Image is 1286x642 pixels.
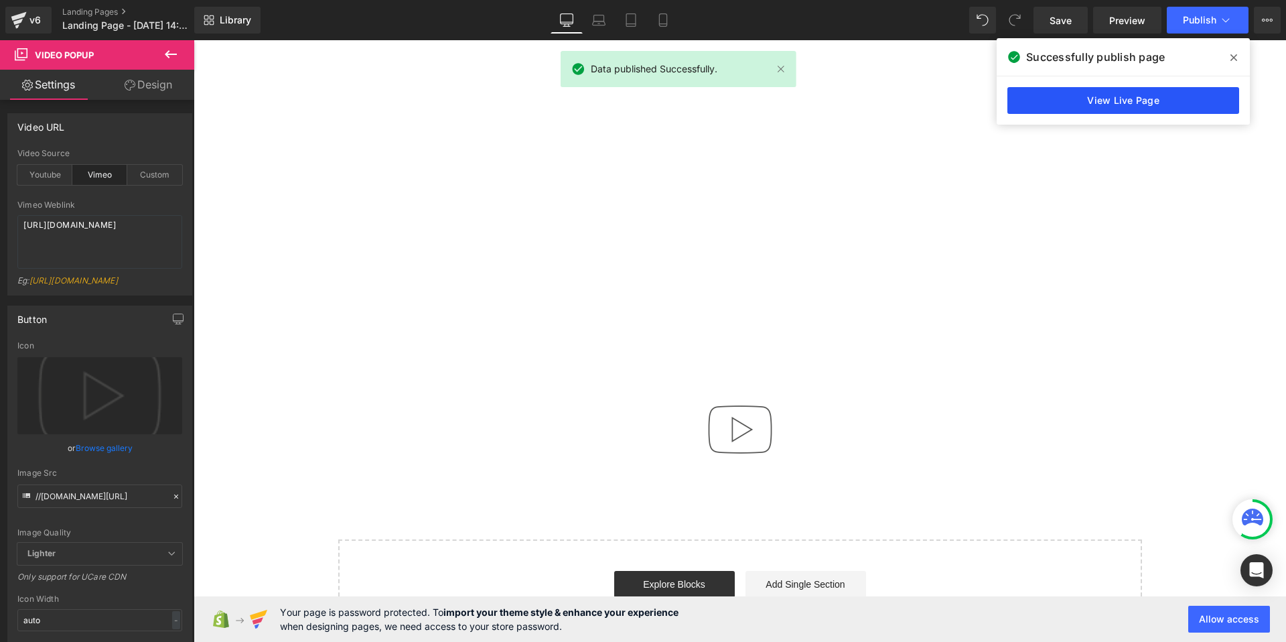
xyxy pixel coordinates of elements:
a: Tablet [615,7,647,34]
span: Your page is password protected. To when designing pages, we need access to your store password. [280,605,678,633]
span: Preview [1109,13,1145,27]
a: Preview [1093,7,1161,34]
div: Custom [127,165,182,185]
strong: import your theme style & enhance your experience [443,606,678,618]
span: Library [220,14,251,26]
input: auto [17,609,182,631]
a: Laptop [583,7,615,34]
p: or Drag & Drop elements from left sidebar [166,568,927,578]
div: Icon Width [17,594,182,604]
div: Video URL [17,114,65,133]
a: [URL][DOMAIN_NAME] [29,275,118,285]
a: v6 [5,7,52,34]
div: Image Src [17,468,182,478]
input: Link [17,485,182,508]
div: Image Quality [17,528,182,537]
a: View Live Page [1007,87,1239,114]
span: Video Popup [35,50,94,60]
button: More [1254,7,1281,34]
img: Video [504,346,589,432]
button: Allow access [1188,606,1270,633]
span: Publish [1183,15,1216,25]
div: Icon [17,341,182,350]
div: v6 [27,11,44,29]
span: Successfully publish page [1026,49,1165,65]
a: Desktop [551,7,583,34]
a: Browse gallery [76,436,133,460]
span: Landing Page - [DATE] 14:21:11 [62,20,191,31]
div: Button [17,306,47,325]
div: Eg: [17,275,182,295]
a: Mobile [647,7,679,34]
a: Add Single Section [552,531,672,558]
div: - [172,611,180,629]
button: Redo [1001,7,1028,34]
div: Vimeo [72,165,127,185]
div: Youtube [17,165,72,185]
div: Video Source [17,149,182,158]
a: New Library [194,7,261,34]
button: Publish [1167,7,1248,34]
b: Lighter [27,548,56,558]
button: Undo [969,7,996,34]
span: Data published Successfully. [591,62,717,76]
a: Design [100,70,197,100]
div: Vimeo Weblink [17,200,182,210]
div: Open Intercom Messenger [1240,554,1273,586]
a: Landing Pages [62,7,216,17]
div: or [17,441,182,455]
a: Explore Blocks [421,531,541,558]
div: Only support for UCare CDN [17,572,182,591]
span: Save [1050,13,1072,27]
